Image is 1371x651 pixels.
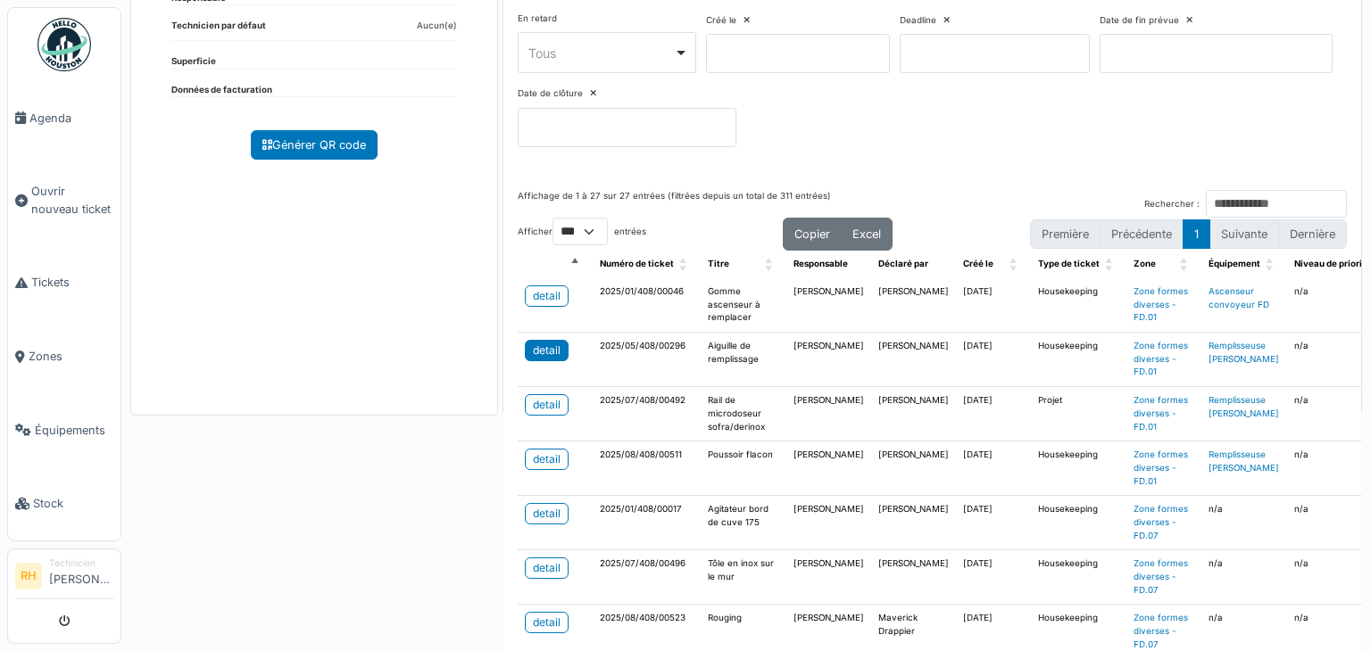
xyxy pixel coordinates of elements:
td: [DATE] [956,496,1031,550]
span: Déclaré par [878,259,928,268]
a: detail [525,557,569,579]
a: Remplisseuse [PERSON_NAME] [1209,395,1279,418]
td: [DATE] [956,387,1031,441]
td: [PERSON_NAME] [871,550,956,605]
td: [PERSON_NAME] [871,387,956,441]
td: [DATE] [956,550,1031,605]
a: Zone formes diverses - FD.01 [1134,341,1188,376]
div: detail [533,614,561,630]
a: Zone formes diverses - FD.01 [1134,286,1188,322]
a: Équipements [8,393,120,467]
button: 1 [1183,219,1210,249]
a: Zone formes diverses - FD.01 [1134,449,1188,485]
a: Remplisseuse [PERSON_NAME] [1209,341,1279,364]
button: Excel [841,218,893,251]
td: 2025/07/408/00496 [593,550,701,605]
td: Housekeeping [1031,496,1126,550]
a: Générer QR code [251,130,378,160]
select: Afficherentrées [553,218,608,245]
td: [PERSON_NAME] [786,496,871,550]
li: RH [15,563,42,589]
a: Zones [8,319,120,393]
td: n/a [1201,550,1287,605]
nav: pagination [1030,219,1347,249]
div: Tous [528,44,674,62]
a: Tickets [8,246,120,320]
a: Zone formes diverses - FD.01 [1134,395,1188,431]
a: Ouvrir nouveau ticket [8,155,120,246]
span: Créé le: Activate to sort [1010,251,1020,278]
td: [PERSON_NAME] [871,278,956,333]
td: Tôle en inox sur le mur [701,550,786,605]
a: Stock [8,467,120,541]
dt: Superficie [171,55,216,69]
a: detail [525,612,569,633]
a: detail [525,449,569,470]
span: Tickets [31,274,113,291]
span: Stock [33,495,113,512]
td: [PERSON_NAME] [871,441,956,496]
div: detail [533,397,561,413]
a: Zone formes diverses - FD.07 [1134,558,1188,594]
td: Projet [1031,387,1126,441]
span: Équipements [35,422,113,439]
label: En retard [518,12,557,26]
span: Titre: Activate to sort [765,251,776,278]
div: detail [533,288,561,304]
td: Housekeeping [1031,278,1126,333]
td: 2025/08/408/00511 [593,441,701,496]
span: Numéro de ticket: Activate to sort [679,251,690,278]
td: Housekeeping [1031,550,1126,605]
span: Zone [1134,259,1156,268]
span: Excel [852,227,881,241]
td: [PERSON_NAME] [786,387,871,441]
label: Date de fin prévue [1100,14,1179,28]
a: RH Technicien[PERSON_NAME] [15,556,113,599]
td: [PERSON_NAME] [786,333,871,387]
label: Afficher entrées [518,218,646,245]
div: detail [533,451,561,467]
td: n/a [1201,496,1287,550]
a: detail [525,340,569,361]
td: [DATE] [956,441,1031,496]
td: [DATE] [956,278,1031,333]
td: 2025/07/408/00492 [593,387,701,441]
td: Poussoir flacon [701,441,786,496]
td: 2025/01/408/00017 [593,496,701,550]
a: Ascenseur convoyeur FD [1209,286,1269,309]
a: detail [525,503,569,524]
dd: Aucun(e) [417,20,457,33]
td: 2025/05/408/00296 [593,333,701,387]
a: Remplisseuse [PERSON_NAME] [1209,449,1279,473]
td: 2025/01/408/00046 [593,278,701,333]
span: Type de ticket [1038,259,1100,268]
td: Housekeeping [1031,333,1126,387]
span: Créé le [963,259,993,268]
td: [PERSON_NAME] [786,441,871,496]
span: Type de ticket: Activate to sort [1105,251,1116,278]
label: Rechercher : [1144,198,1200,211]
span: Titre [708,259,729,268]
button: Copier [783,218,842,251]
span: Copier [794,227,830,241]
label: Créé le [706,14,736,28]
span: Zones [29,348,113,365]
td: [PERSON_NAME] [786,278,871,333]
div: detail [533,342,561,358]
div: Technicien [49,556,113,570]
td: Rail de microdoseur sofra/derinox [701,387,786,441]
td: [PERSON_NAME] [871,333,956,387]
li: [PERSON_NAME] [49,556,113,595]
td: [PERSON_NAME] [786,550,871,605]
td: Agitateur bord de cuve 175 [701,496,786,550]
span: Agenda [29,110,113,127]
a: detail [525,394,569,416]
span: Ouvrir nouveau ticket [31,183,113,217]
label: Deadline [900,14,936,28]
dt: Données de facturation [171,84,272,97]
a: detail [525,285,569,307]
dt: Technicien par défaut [171,20,266,40]
span: Équipement [1209,259,1260,268]
span: Numéro de ticket [600,259,674,268]
div: detail [533,506,561,522]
